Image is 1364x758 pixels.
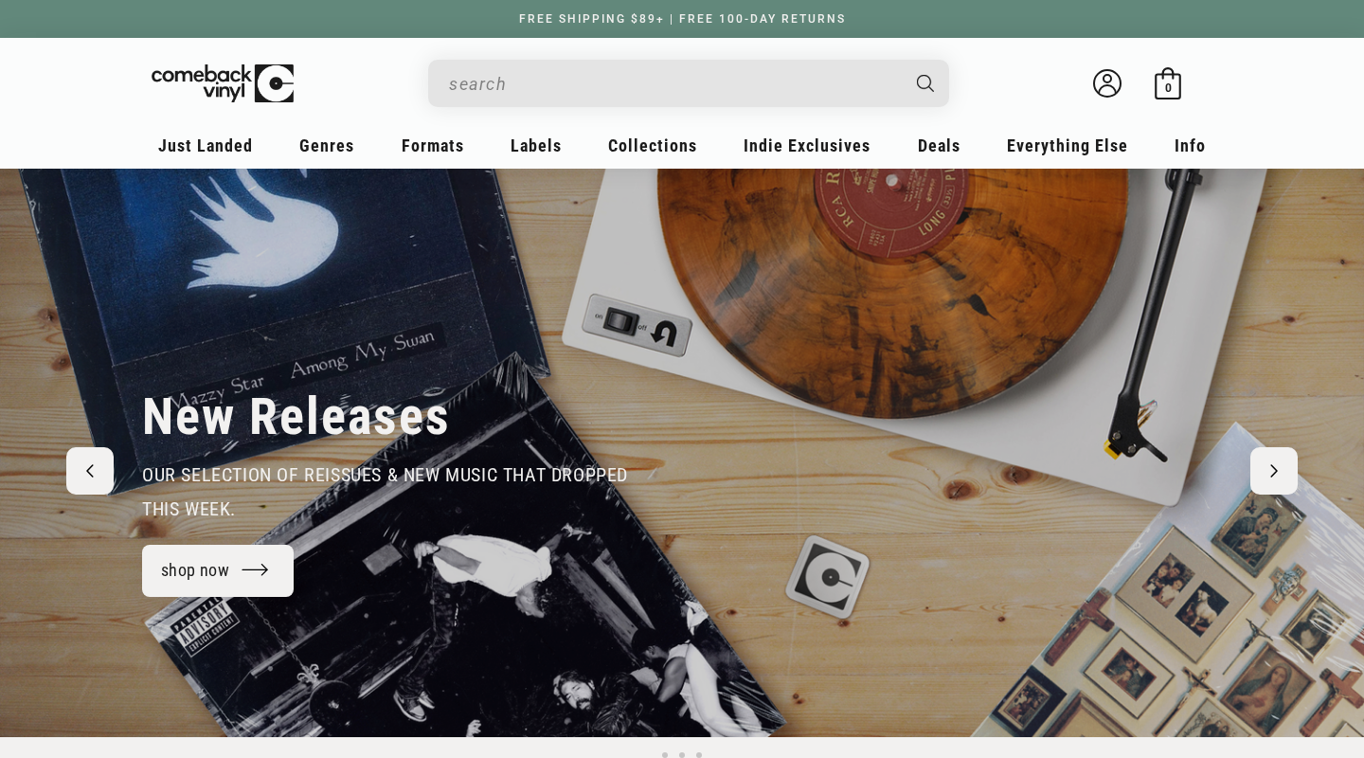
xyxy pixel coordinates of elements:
[142,463,628,520] span: our selection of reissues & new music that dropped this week.
[142,545,294,597] a: shop now
[500,12,865,26] a: FREE SHIPPING $89+ | FREE 100-DAY RETURNS
[901,60,952,107] button: Search
[1007,135,1128,155] span: Everything Else
[142,386,451,448] h2: New Releases
[66,447,114,495] button: Previous slide
[1165,81,1172,95] span: 0
[1175,135,1206,155] span: Info
[1250,447,1298,495] button: Next slide
[511,135,562,155] span: Labels
[299,135,354,155] span: Genres
[428,60,949,107] div: Search
[608,135,697,155] span: Collections
[449,64,898,103] input: search
[744,135,870,155] span: Indie Exclusives
[918,135,960,155] span: Deals
[158,135,253,155] span: Just Landed
[402,135,464,155] span: Formats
